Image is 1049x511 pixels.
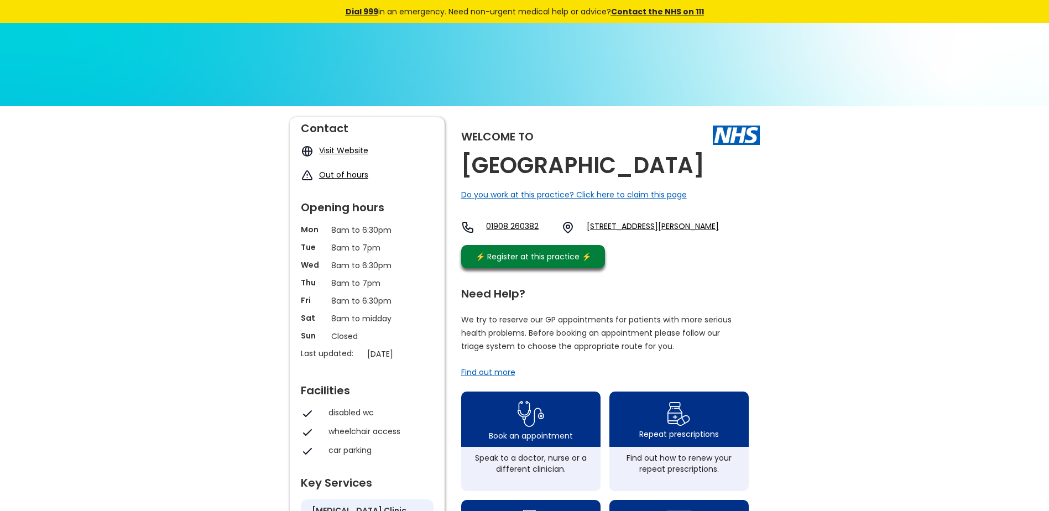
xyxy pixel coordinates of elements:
img: repeat prescription icon [667,399,691,429]
img: exclamation icon [301,169,314,182]
p: Sun [301,330,326,341]
h2: [GEOGRAPHIC_DATA] [461,153,704,178]
p: 8am to 7pm [331,242,403,254]
img: telephone icon [461,221,474,234]
p: We try to reserve our GP appointments for patients with more serious health problems. Before book... [461,313,732,353]
div: wheelchair access [328,426,428,437]
img: The NHS logo [713,126,760,144]
p: 8am to 6:30pm [331,224,403,236]
p: Closed [331,330,403,342]
img: book appointment icon [518,398,544,430]
a: Visit Website [319,145,368,156]
div: Facilities [301,379,434,396]
p: 8am to 7pm [331,277,403,289]
div: in an emergency. Need non-urgent medical help or advice? [270,6,779,18]
div: Opening hours [301,196,434,213]
img: globe icon [301,145,314,158]
p: 8am to midday [331,312,403,325]
p: Tue [301,242,326,253]
img: practice location icon [561,221,575,234]
div: Find out how to renew your repeat prescriptions. [615,452,743,474]
p: Last updated: [301,348,362,359]
p: 8am to 6:30pm [331,295,403,307]
div: Book an appointment [489,430,573,441]
p: 8am to 6:30pm [331,259,403,272]
div: Repeat prescriptions [639,429,719,440]
div: Need Help? [461,283,749,299]
a: 01908 260382 [486,221,552,234]
div: ⚡️ Register at this practice ⚡️ [470,251,597,263]
a: Dial 999 [346,6,378,17]
p: Fri [301,295,326,306]
a: repeat prescription iconRepeat prescriptionsFind out how to renew your repeat prescriptions. [609,392,749,491]
div: car parking [328,445,428,456]
p: Wed [301,259,326,270]
a: Contact the NHS on 111 [611,6,704,17]
a: Find out more [461,367,515,378]
div: disabled wc [328,407,428,418]
a: ⚡️ Register at this practice ⚡️ [461,245,605,268]
p: Mon [301,224,326,235]
a: Do you work at this practice? Click here to claim this page [461,189,687,200]
div: Welcome to [461,131,534,142]
p: Sat [301,312,326,324]
a: [STREET_ADDRESS][PERSON_NAME] [587,221,719,234]
p: [DATE] [367,348,439,360]
a: Out of hours [319,169,368,180]
a: book appointment icon Book an appointmentSpeak to a doctor, nurse or a different clinician. [461,392,601,491]
p: Thu [301,277,326,288]
div: Speak to a doctor, nurse or a different clinician. [467,452,595,474]
div: Contact [301,117,434,134]
div: Key Services [301,472,434,488]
